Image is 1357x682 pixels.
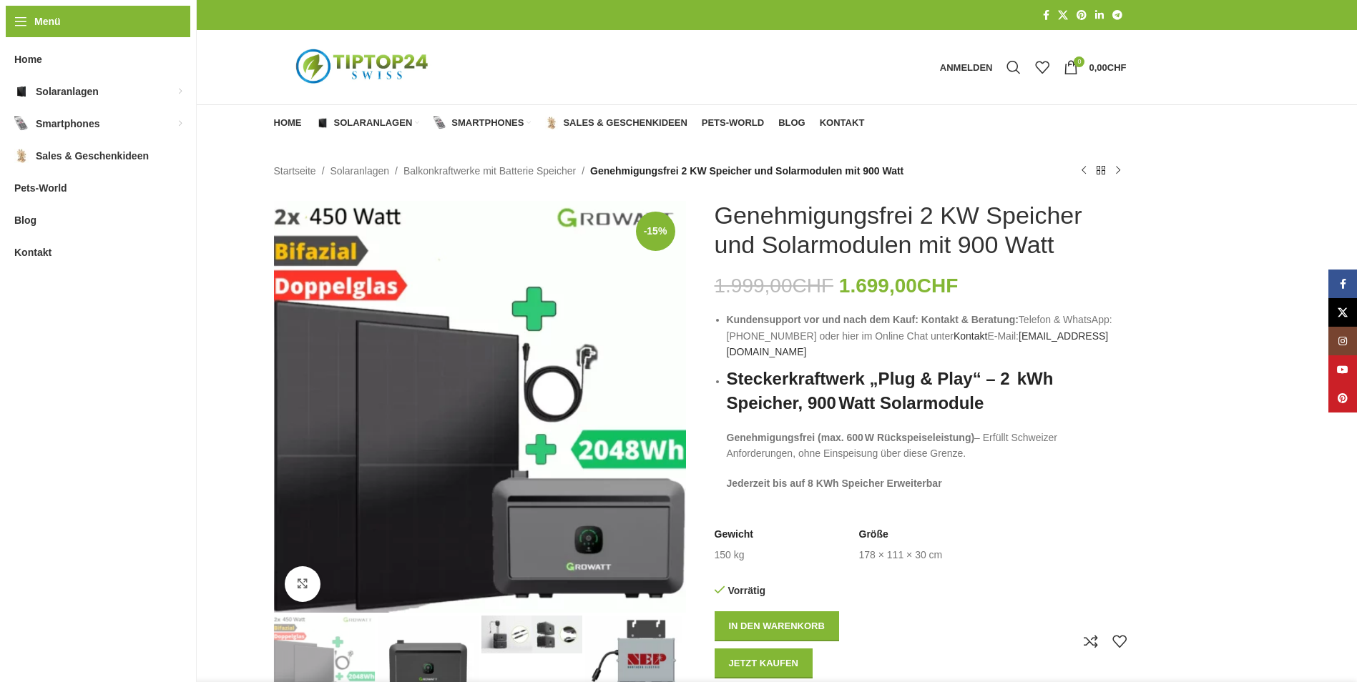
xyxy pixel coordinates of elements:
a: LinkedIn Social Link [1091,6,1108,25]
a: Home [274,109,302,137]
a: Instagram Social Link [1328,327,1357,355]
strong: Kontakt & Beratung: [921,314,1019,325]
a: Solaranlagen [316,109,420,137]
span: -15% [636,212,675,251]
span: Anmelden [940,63,993,72]
span: CHF [917,275,959,297]
a: Suche [999,53,1028,81]
div: Hauptnavigation [267,109,872,137]
b: Jederzeit bis auf 8 KWh Speicher Erweiterbar [727,478,942,489]
span: CHF [793,275,834,297]
span: Genehmigungsfrei 2 KW Speicher und Solarmodulen mit 900 Watt [590,163,903,179]
a: [EMAIL_ADDRESS][DOMAIN_NAME] [727,330,1109,357]
div: Meine Wunschliste [1028,53,1057,81]
strong: Kundensupport vor und nach dem Kauf: [727,314,918,325]
a: YouTube Social Link [1328,355,1357,384]
span: Smartphones [451,117,524,129]
a: Smartphones [433,109,531,137]
a: Anmelden [933,53,1000,81]
span: 0 [1074,56,1084,67]
a: Solaranlagen [330,163,390,179]
li: Telefon & WhatsApp: [PHONE_NUMBER] oder hier im Online Chat unter E-Mail: [727,312,1127,360]
span: Sales & Geschenkideen [36,143,149,169]
a: Blog [778,109,805,137]
h1: Genehmigungsfrei 2 KW Speicher und Solarmodulen mit 900 Watt [715,201,1127,260]
span: Gewicht [715,528,753,542]
span: Sales & Geschenkideen [563,117,687,129]
span: Blog [778,117,805,129]
button: In den Warenkorb [715,611,839,641]
a: Pinterest Social Link [1072,6,1091,25]
span: Smartphones [36,111,99,137]
img: Growatt Noah [274,201,686,613]
a: Pinterest Social Link [1328,384,1357,412]
span: Größe [859,528,888,542]
img: Smartphones [14,117,29,131]
a: Sales & Geschenkideen [545,109,687,137]
img: Sales & Geschenkideen [14,149,29,163]
span: Pets-World [14,175,67,201]
table: Produktdetails [715,528,1127,563]
img: Sales & Geschenkideen [545,117,558,129]
nav: Breadcrumb [274,163,904,179]
bdi: 1.699,00 [839,275,959,297]
a: Kontakt [954,330,987,342]
td: 178 × 111 × 30 cm [859,548,943,563]
a: Kontakt [820,109,865,137]
a: Logo der Website [274,61,453,72]
span: Kontakt [14,239,52,265]
span: Kontakt [820,117,865,129]
span: Pets-World [702,117,764,129]
span: Home [14,46,42,72]
a: Balkonkraftwerke mit Batterie Speicher [403,163,576,179]
h2: Steckerkraftwerk „Plug & Play“ – 2 kWh Speicher, 900 Watt Solarmodule [727,367,1127,415]
a: Telegram Social Link [1108,6,1127,25]
span: Solaranlagen [36,79,99,104]
a: Nächstes Produkt [1109,162,1127,179]
a: 0 0,00CHF [1057,53,1133,81]
bdi: 0,00 [1089,62,1126,73]
span: CHF [1107,62,1127,73]
span: Menü [34,14,61,29]
img: Genehmigungsfrei 2 KW Speicher und Solarmodulen mit 900 Watt – Bild 3 [481,616,582,653]
a: X Social Link [1054,6,1072,25]
strong: Genehmigungsfrei (max. 600 W Rückspeiseleistung) [727,432,975,443]
img: Smartphones [433,117,446,129]
span: Home [274,117,302,129]
td: 150 kg [715,548,745,563]
a: Pets-World [702,109,764,137]
span: Solaranlagen [334,117,413,129]
a: Vorheriges Produkt [1075,162,1092,179]
a: Startseite [274,163,316,179]
img: Solaranlagen [14,84,29,99]
button: Jetzt kaufen [715,648,813,678]
bdi: 1.999,00 [715,275,834,297]
a: X Social Link [1328,298,1357,327]
p: – Erfüllt Schweizer Anforderungen, ohne Einspeisung über diese Grenze. [727,430,1127,462]
a: Facebook Social Link [1328,270,1357,298]
span: Blog [14,207,36,233]
img: Solaranlagen [316,117,329,129]
a: Facebook Social Link [1039,6,1054,25]
p: Vorrätig [715,584,913,597]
